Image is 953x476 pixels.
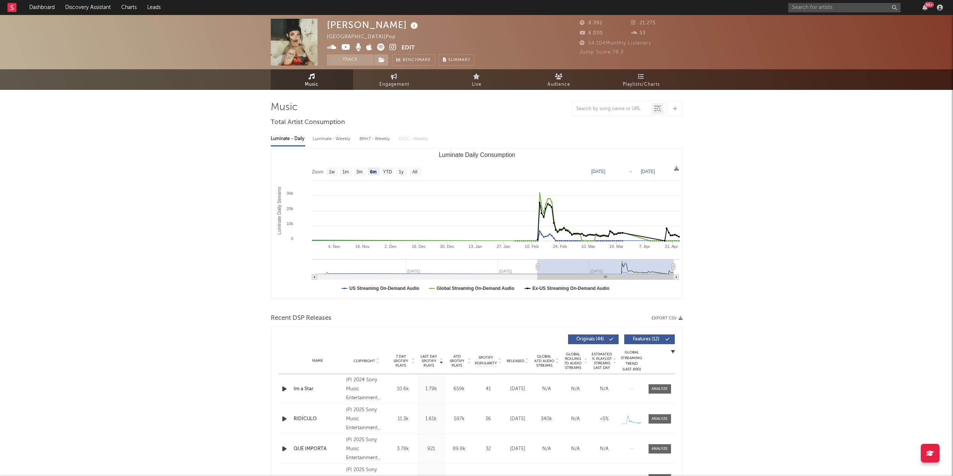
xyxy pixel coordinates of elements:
[391,415,415,423] div: 11.3k
[349,286,419,291] text: US Streaming On-Demand Audio
[401,43,415,53] button: Edit
[580,21,603,25] span: 8.392
[329,169,335,175] text: 1w
[563,385,588,393] div: N/A
[294,445,343,453] a: QUÉ IMPORTA
[592,385,617,393] div: N/A
[534,354,555,368] span: Global ATD Audio Streams
[391,445,415,453] div: 3.78k
[271,149,683,298] svg: Luminate Daily Consumption
[631,21,656,25] span: 21.275
[271,118,345,127] span: Total Artist Consumption
[553,244,567,249] text: 24. Feb
[563,352,583,370] span: Global Rolling 7D Audio Streams
[286,191,293,195] text: 30k
[419,445,443,453] div: 921
[788,3,901,12] input: Search for artists
[359,133,391,145] div: BMAT - Weekly
[580,31,603,36] span: 6.030
[475,385,501,393] div: 41
[652,316,683,321] button: Export CSV
[472,80,482,89] span: Live
[609,244,623,249] text: 24. Mar
[327,54,374,66] button: Track
[370,169,376,175] text: 6m
[631,31,646,36] span: 53
[468,244,482,249] text: 13. Jan
[447,445,471,453] div: 89.8k
[497,244,510,249] text: 27. Jan
[641,169,655,174] text: [DATE]
[563,415,588,423] div: N/A
[346,436,387,463] div: (P) 2025 Sony Music Entertainment Argentina S.A.
[355,244,369,249] text: 18. Nov
[385,244,397,249] text: 2. Dec
[342,169,349,175] text: 1m
[294,385,343,393] a: Im a Star
[419,354,439,368] span: Last Day Spotify Plays
[624,334,675,344] button: Features(12)
[294,358,343,364] div: Name
[532,286,609,291] text: Ex-US Streaming On-Demand Audio
[447,415,471,423] div: 597k
[276,187,282,234] text: Luminate Daily Streams
[346,406,387,433] div: (P) 2025 Sony Music Entertainment Argentina S.A.
[419,385,443,393] div: 1.79k
[447,354,467,368] span: ATD Spotify Plays
[379,80,409,89] span: Engagement
[271,69,353,90] a: Music
[534,415,559,423] div: 340k
[447,385,471,393] div: 659k
[639,244,650,249] text: 7. Apr
[271,133,305,145] div: Luminate - Daily
[312,169,324,175] text: Zoom
[353,359,375,363] span: Copyright
[435,69,518,90] a: Live
[419,415,443,423] div: 1.61k
[286,206,293,211] text: 20k
[327,33,404,42] div: [GEOGRAPHIC_DATA] | Pop
[581,244,595,249] text: 10. Mar
[448,58,470,62] span: Summary
[383,169,392,175] text: YTD
[629,337,664,342] span: Features ( 12 )
[403,56,431,65] span: Benchmark
[391,354,411,368] span: 7 Day Spotify Plays
[346,376,387,403] div: (P) 2024 Sony Music Entertainment Argentina S.A.
[412,244,426,249] text: 16. Dec
[505,415,530,423] div: [DATE]
[591,169,606,174] text: [DATE]
[534,385,559,393] div: N/A
[286,221,293,226] text: 10k
[438,152,515,158] text: Luminate Daily Consumption
[475,445,501,453] div: 32
[475,415,501,423] div: 36
[573,337,607,342] span: Originals ( 44 )
[580,41,651,46] span: 54.104 Monthly Listeners
[439,54,474,66] button: Summary
[291,236,293,241] text: 0
[592,415,617,423] div: <5%
[525,244,538,249] text: 10. Feb
[925,2,934,7] div: 99 +
[412,169,417,175] text: All
[507,359,524,363] span: Released
[436,286,514,291] text: Global Streaming On-Demand Audio
[547,80,570,89] span: Audience
[563,445,588,453] div: N/A
[392,54,435,66] a: Benchmark
[305,80,319,89] span: Music
[518,69,600,90] a: Audience
[665,244,678,249] text: 21. Apr
[505,385,530,393] div: [DATE]
[294,415,343,423] a: RIDÍCULO
[568,334,619,344] button: Originals(44)
[327,19,420,31] div: [PERSON_NAME]
[592,445,617,453] div: N/A
[628,169,633,174] text: →
[534,445,559,453] div: N/A
[623,80,660,89] span: Playlists/Charts
[356,169,362,175] text: 3m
